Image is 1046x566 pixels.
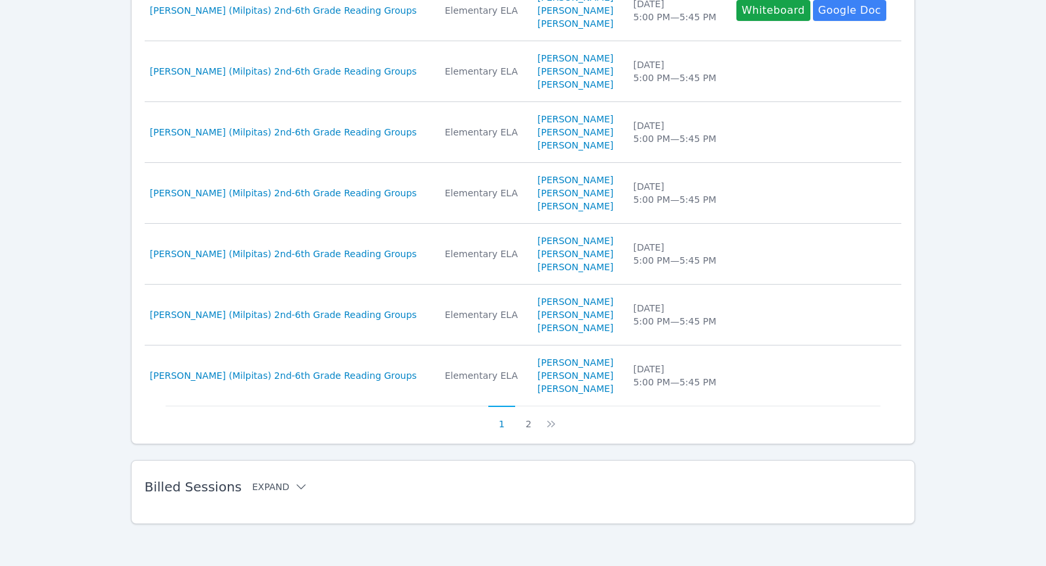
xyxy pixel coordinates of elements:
[150,126,417,139] a: [PERSON_NAME] (Milpitas) 2nd-6th Grade Reading Groups
[444,247,522,260] div: Elementary ELA
[145,345,902,406] tr: [PERSON_NAME] (Milpitas) 2nd-6th Grade Reading GroupsElementary ELA[PERSON_NAME][PERSON_NAME][PER...
[444,4,522,17] div: Elementary ELA
[537,369,613,382] a: [PERSON_NAME]
[537,4,613,17] a: [PERSON_NAME]
[537,113,613,126] a: [PERSON_NAME]
[537,78,613,91] a: [PERSON_NAME]
[488,406,515,431] button: 1
[537,126,613,139] a: [PERSON_NAME]
[145,479,242,495] span: Billed Sessions
[515,406,542,431] button: 2
[537,321,613,334] a: [PERSON_NAME]
[633,302,720,328] div: [DATE] 5:00 PM — 5:45 PM
[252,480,308,493] button: Expand
[633,180,720,206] div: [DATE] 5:00 PM — 5:45 PM
[150,247,417,260] a: [PERSON_NAME] (Milpitas) 2nd-6th Grade Reading Groups
[537,234,613,247] a: [PERSON_NAME]
[537,247,613,260] a: [PERSON_NAME]
[150,369,417,382] a: [PERSON_NAME] (Milpitas) 2nd-6th Grade Reading Groups
[145,102,902,163] tr: [PERSON_NAME] (Milpitas) 2nd-6th Grade Reading GroupsElementary ELA[PERSON_NAME][PERSON_NAME][PER...
[150,308,417,321] a: [PERSON_NAME] (Milpitas) 2nd-6th Grade Reading Groups
[537,186,613,200] a: [PERSON_NAME]
[537,65,613,78] a: [PERSON_NAME]
[633,363,720,389] div: [DATE] 5:00 PM — 5:45 PM
[537,52,613,65] a: [PERSON_NAME]
[537,260,613,274] a: [PERSON_NAME]
[150,186,417,200] a: [PERSON_NAME] (Milpitas) 2nd-6th Grade Reading Groups
[145,285,902,345] tr: [PERSON_NAME] (Milpitas) 2nd-6th Grade Reading GroupsElementary ELA[PERSON_NAME][PERSON_NAME][PER...
[537,17,613,30] a: [PERSON_NAME]
[537,382,613,395] a: [PERSON_NAME]
[537,295,613,308] a: [PERSON_NAME]
[150,65,417,78] a: [PERSON_NAME] (Milpitas) 2nd-6th Grade Reading Groups
[537,173,613,186] a: [PERSON_NAME]
[145,163,902,224] tr: [PERSON_NAME] (Milpitas) 2nd-6th Grade Reading GroupsElementary ELA[PERSON_NAME][PERSON_NAME][PER...
[537,308,613,321] a: [PERSON_NAME]
[145,224,902,285] tr: [PERSON_NAME] (Milpitas) 2nd-6th Grade Reading GroupsElementary ELA[PERSON_NAME][PERSON_NAME][PER...
[537,139,613,152] a: [PERSON_NAME]
[444,369,522,382] div: Elementary ELA
[537,356,613,369] a: [PERSON_NAME]
[633,241,720,267] div: [DATE] 5:00 PM — 5:45 PM
[537,200,613,213] a: [PERSON_NAME]
[150,4,417,17] a: [PERSON_NAME] (Milpitas) 2nd-6th Grade Reading Groups
[633,119,720,145] div: [DATE] 5:00 PM — 5:45 PM
[444,308,522,321] div: Elementary ELA
[633,58,720,84] div: [DATE] 5:00 PM — 5:45 PM
[444,186,522,200] div: Elementary ELA
[145,41,902,102] tr: [PERSON_NAME] (Milpitas) 2nd-6th Grade Reading GroupsElementary ELA[PERSON_NAME][PERSON_NAME][PER...
[444,65,522,78] div: Elementary ELA
[444,126,522,139] div: Elementary ELA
